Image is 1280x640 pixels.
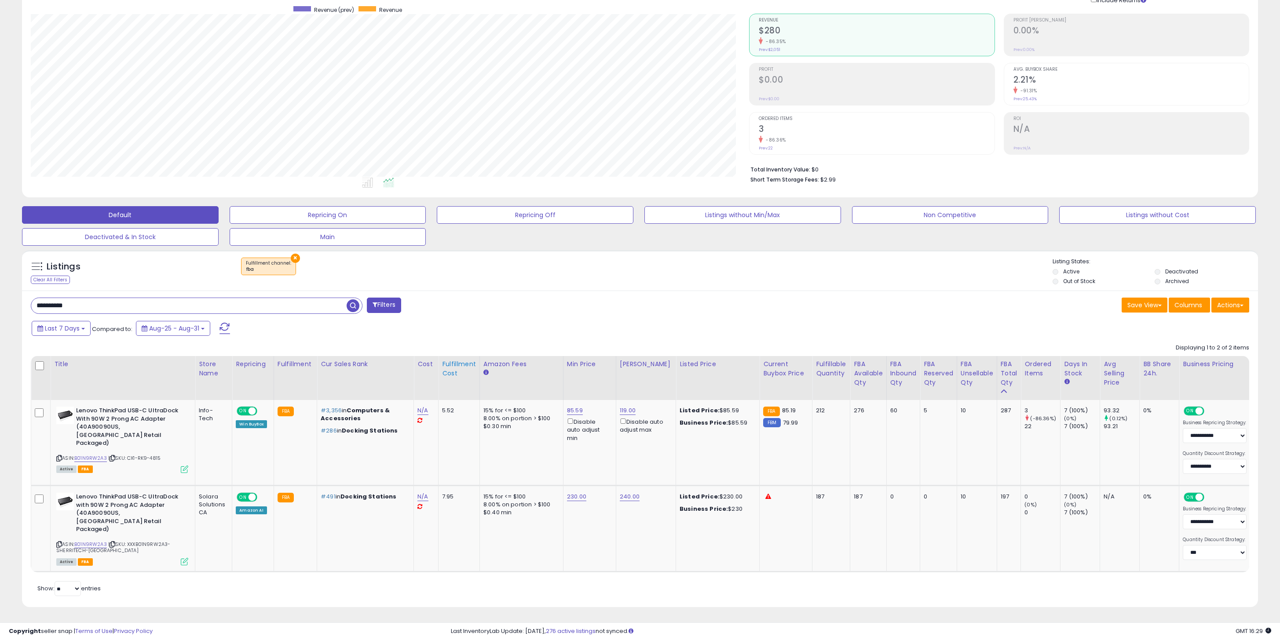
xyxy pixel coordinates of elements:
div: $230.00 [680,493,753,501]
b: Lenovo ThinkPad USB-C UltraDock with 90W 2 Prong AC Adapter (40A90090US, [GEOGRAPHIC_DATA] Retail... [76,493,183,536]
div: Solara Solutions CA [199,493,225,517]
span: 85.19 [782,406,796,415]
div: $0.30 min [483,422,556,430]
label: Deactivated [1165,268,1198,275]
div: $85.59 [680,407,753,415]
span: Show: entries [37,584,101,593]
b: Business Price: [680,418,728,427]
span: Fulfillment channel : [246,260,291,273]
b: Listed Price: [680,492,720,501]
span: #491 [321,492,336,501]
span: OFF [256,407,270,415]
a: N/A [417,406,428,415]
span: ON [1185,407,1196,415]
button: Non Competitive [852,206,1049,224]
label: Quantity Discount Strategy: [1183,537,1247,543]
span: Docking Stations [342,426,398,435]
b: Total Inventory Value: [750,166,810,173]
div: 0 [1024,493,1060,501]
span: Revenue [379,6,402,14]
button: Deactivated & In Stock [22,228,219,246]
div: Store Name [199,360,228,378]
div: Current Buybox Price [763,360,808,378]
button: Main [230,228,426,246]
small: (-86.36%) [1030,415,1056,422]
small: Prev: 22 [759,145,773,151]
div: Cur Sales Rank [321,360,410,369]
a: 240.00 [620,492,640,501]
small: -86.36% [763,137,786,143]
div: 5.52 [442,407,473,415]
div: ASIN: [56,407,188,472]
small: Prev: $2,051 [759,47,780,52]
span: ON [238,494,249,501]
span: Profit [PERSON_NAME] [1013,18,1249,23]
button: Listings without Min/Max [644,206,841,224]
div: Min Price [567,360,612,369]
span: All listings currently available for purchase on Amazon [56,465,77,473]
span: OFF [1203,407,1217,415]
span: Last 7 Days [45,324,80,333]
div: [PERSON_NAME] [620,360,672,369]
div: BB Share 24h. [1143,360,1175,378]
div: N/A [1104,493,1133,501]
button: Save View [1122,298,1167,313]
a: 85.59 [567,406,583,415]
div: $0.40 min [483,509,556,516]
label: Out of Stock [1063,277,1095,285]
span: FBA [78,465,93,473]
small: (0.12%) [1109,415,1127,422]
button: Listings without Cost [1059,206,1256,224]
span: Avg. Buybox Share [1013,67,1249,72]
b: Lenovo ThinkPad USB-C UltraDock With 90W 2 Prong AC Adapter (40A90090US, [GEOGRAPHIC_DATA] Retail... [76,407,183,450]
span: ROI [1013,116,1249,121]
div: 15% for <= $100 [483,407,556,415]
div: ASIN: [56,493,188,564]
small: (0%) [1064,415,1076,422]
div: Last InventoryLab Update: [DATE], not synced. [451,627,1272,636]
div: 0 [1024,509,1060,516]
span: Aug-25 - Aug-31 [149,324,199,333]
div: 187 [816,493,843,501]
small: (0%) [1024,501,1037,508]
div: FBA Total Qty [1001,360,1017,387]
small: Prev: $0.00 [759,96,779,102]
span: Docking Stations [340,492,396,501]
div: 0% [1143,493,1172,501]
span: Profit [759,67,994,72]
button: Actions [1211,298,1249,313]
h2: N/A [1013,124,1249,136]
li: $0 [750,164,1243,174]
div: Business Pricing [1183,360,1272,369]
span: Ordered Items [759,116,994,121]
div: 276 [854,407,879,415]
div: Avg Selling Price [1104,360,1136,387]
div: FBA Unsellable Qty [961,360,993,387]
span: OFF [1203,494,1217,501]
div: FBA inbound Qty [890,360,917,387]
a: 230.00 [567,492,586,501]
span: | SKU: XXXB01N9RW2A3-SHERRITECH-[GEOGRAPHIC_DATA] [56,541,170,554]
button: Filters [367,298,401,313]
div: Days In Stock [1064,360,1096,378]
small: Days In Stock. [1064,378,1069,386]
span: | SKU: CX1-RK9-4815 [108,455,161,462]
b: Listed Price: [680,406,720,415]
span: Revenue (prev) [314,6,354,14]
h2: 3 [759,124,994,136]
div: 8.00% on portion > $100 [483,415,556,422]
span: All listings currently available for purchase on Amazon [56,558,77,566]
div: FBA Available Qty [854,360,882,387]
div: 3 [1024,407,1060,415]
div: Win BuyBox [236,420,267,428]
strong: Copyright [9,627,41,635]
div: FBA Reserved Qty [924,360,953,387]
div: 15% for <= $100 [483,493,556,501]
div: $85.59 [680,419,753,427]
button: Last 7 Days [32,321,91,336]
div: fba [246,266,291,273]
small: Prev: N/A [1013,145,1031,151]
div: 7 (100%) [1064,509,1100,516]
span: OFF [256,494,270,501]
h2: 0.00% [1013,25,1249,37]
